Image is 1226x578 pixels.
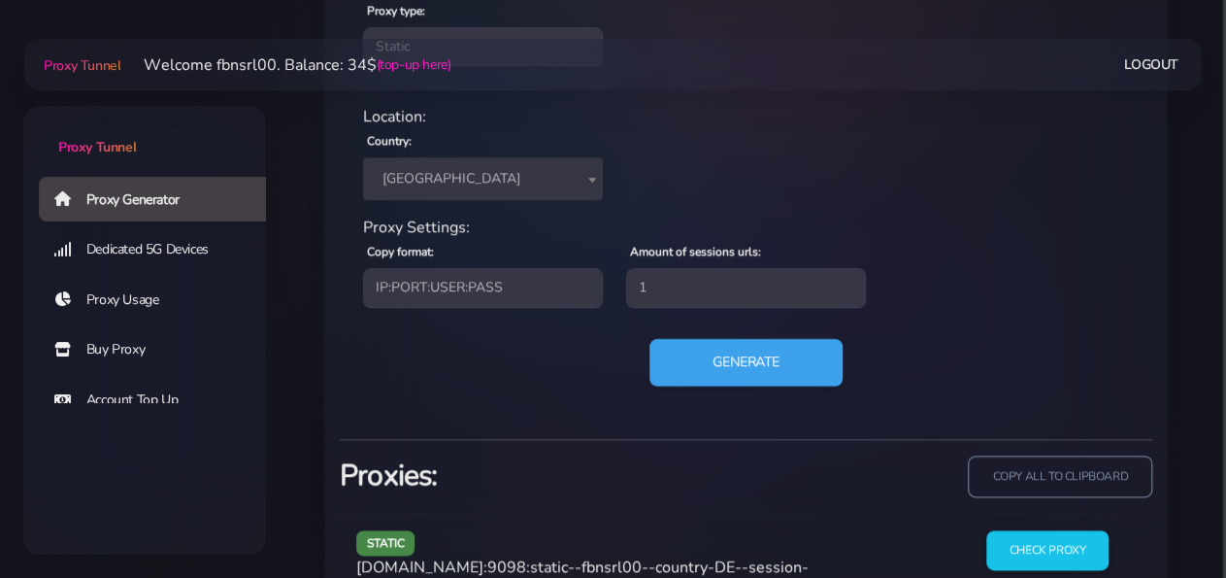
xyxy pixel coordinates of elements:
[340,456,735,495] h3: Proxies:
[39,177,282,221] a: Proxy Generator
[120,53,450,77] li: Welcome fbnsrl00. Balance: 34$
[39,378,282,423] a: Account Top Up
[39,278,282,323] a: Proxy Usage
[39,227,282,272] a: Dedicated 5G Devices
[40,50,120,81] a: Proxy Tunnel
[351,216,1141,239] div: Proxy Settings:
[367,243,434,260] label: Copy format:
[940,260,1202,554] iframe: Webchat Widget
[649,338,843,386] button: Generate
[58,138,136,156] span: Proxy Tunnel
[39,327,282,372] a: Buy Proxy
[356,530,415,555] span: static
[23,106,266,157] a: Proxy Tunnel
[44,56,120,75] span: Proxy Tunnel
[363,157,603,200] span: Germany
[375,165,591,192] span: Germany
[367,2,425,19] label: Proxy type:
[351,105,1141,128] div: Location:
[1124,47,1178,83] a: Logout
[376,54,450,75] a: (top-up here)
[630,243,761,260] label: Amount of sessions urls:
[367,132,412,150] label: Country:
